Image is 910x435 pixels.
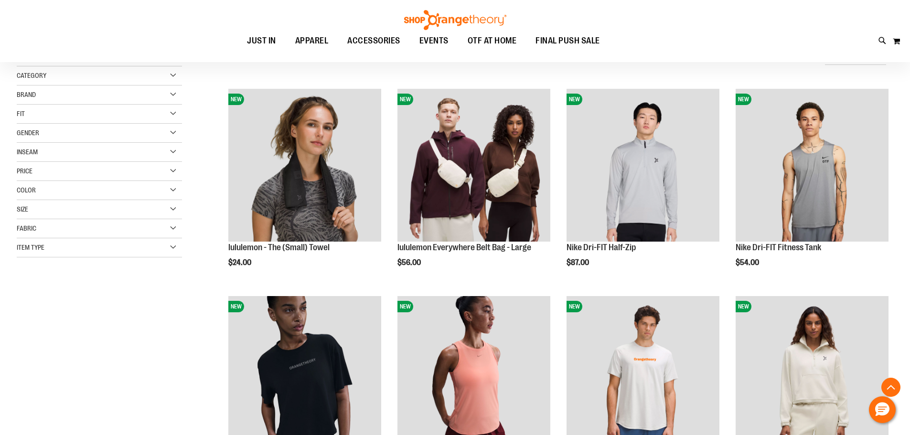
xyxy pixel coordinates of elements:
[338,30,410,52] a: ACCESSORIES
[393,84,555,291] div: product
[403,10,508,30] img: Shop Orangetheory
[567,94,582,105] span: NEW
[228,243,330,252] a: lululemon - The (Small) Towel
[228,301,244,312] span: NEW
[526,30,610,52] a: FINAL PUSH SALE
[468,30,517,52] span: OTF AT HOME
[224,84,386,291] div: product
[567,89,719,243] a: Nike Dri-FIT Half-ZipNEW
[286,30,338,52] a: APPAREL
[535,30,600,52] span: FINAL PUSH SALE
[295,30,329,52] span: APPAREL
[736,243,821,252] a: Nike Dri-FIT Fitness Tank
[562,84,724,291] div: product
[17,72,46,79] span: Category
[869,396,896,423] button: Hello, have a question? Let’s chat.
[17,110,25,117] span: Fit
[397,89,550,242] img: lululemon Everywhere Belt Bag - Large
[567,258,590,267] span: $87.00
[736,89,889,242] img: Nike Dri-FIT Fitness Tank
[17,205,28,213] span: Size
[347,30,400,52] span: ACCESSORIES
[17,91,36,98] span: Brand
[237,30,286,52] a: JUST IN
[228,94,244,105] span: NEW
[881,378,900,397] button: Back To Top
[228,89,381,242] img: lululemon - The (Small) Towel
[228,89,381,243] a: lululemon - The (Small) TowelNEW
[736,94,751,105] span: NEW
[228,258,253,267] span: $24.00
[17,244,44,251] span: Item Type
[567,243,636,252] a: Nike Dri-FIT Half-Zip
[736,89,889,243] a: Nike Dri-FIT Fitness TankNEW
[397,89,550,243] a: lululemon Everywhere Belt Bag - LargeNEW
[397,301,413,312] span: NEW
[567,301,582,312] span: NEW
[567,89,719,242] img: Nike Dri-FIT Half-Zip
[458,30,526,52] a: OTF AT HOME
[17,167,32,175] span: Price
[17,129,39,137] span: Gender
[736,301,751,312] span: NEW
[17,186,36,194] span: Color
[736,258,760,267] span: $54.00
[397,258,422,267] span: $56.00
[397,243,531,252] a: lululemon Everywhere Belt Bag - Large
[419,30,449,52] span: EVENTS
[397,94,413,105] span: NEW
[17,224,36,232] span: Fabric
[247,30,276,52] span: JUST IN
[410,30,458,52] a: EVENTS
[17,148,38,156] span: Inseam
[731,84,893,291] div: product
